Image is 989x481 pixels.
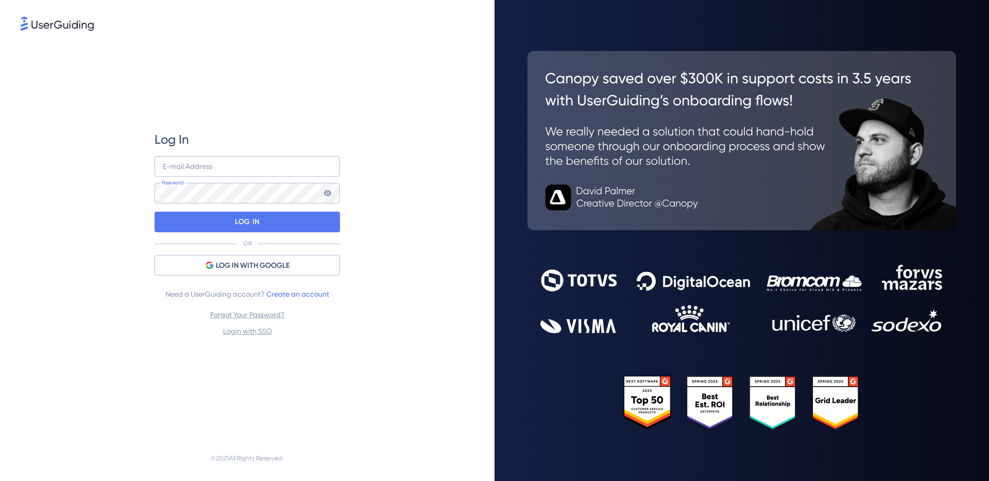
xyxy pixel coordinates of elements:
[21,16,94,31] img: 8faab4ba6bc7696a72372aa768b0286c.svg
[210,311,285,319] a: Forgot Your Password?
[624,376,860,430] img: 25303e33045975176eb484905ab012ff.svg
[235,214,259,230] p: LOG IN
[243,239,252,248] p: OR
[540,265,943,333] img: 9302ce2ac39453076f5bc0f2f2ca889b.svg
[165,288,329,300] span: Need a UserGuiding account?
[266,290,329,298] a: Create an account
[527,51,956,230] img: 26c0aa7c25a843aed4baddd2b5e0fa68.svg
[155,156,340,177] input: example@company.com
[216,260,289,272] span: LOG IN WITH GOOGLE
[223,327,272,335] a: Login with SSO
[211,452,284,465] span: © 2025 All Rights Reserved.
[155,131,189,148] span: Log In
